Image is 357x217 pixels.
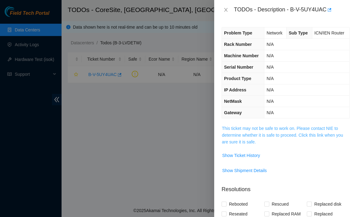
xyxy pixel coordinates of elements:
[222,180,350,194] p: Resolutions
[222,152,260,159] span: Show Ticket History
[267,110,274,115] span: N/A
[312,199,344,209] span: Replaced disk
[289,30,308,35] span: Sub Type
[224,110,242,115] span: Gateway
[222,151,260,160] button: Show Ticket History
[222,166,267,175] button: Show Shipment Details
[222,167,267,174] span: Show Shipment Details
[267,99,274,104] span: N/A
[224,87,246,92] span: IP Address
[227,199,250,209] span: Rebooted
[267,53,274,58] span: N/A
[315,30,344,35] span: ICN/IEN Router
[267,87,274,92] span: N/A
[224,42,252,47] span: Rack Number
[267,65,274,70] span: N/A
[224,30,252,35] span: Problem Type
[269,199,291,209] span: Rescued
[267,42,274,47] span: N/A
[267,30,282,35] span: Network
[223,7,228,12] span: close
[222,126,343,144] a: This ticket may not be safe to work on. Please contact NIE to determine whether it is safe to pro...
[234,5,350,15] div: TODOs - Description - B-V-5UY4UAC
[224,76,251,81] span: Product Type
[224,99,242,104] span: NetMask
[267,76,274,81] span: N/A
[224,65,253,70] span: Serial Number
[224,53,259,58] span: Machine Number
[222,7,230,13] button: Close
